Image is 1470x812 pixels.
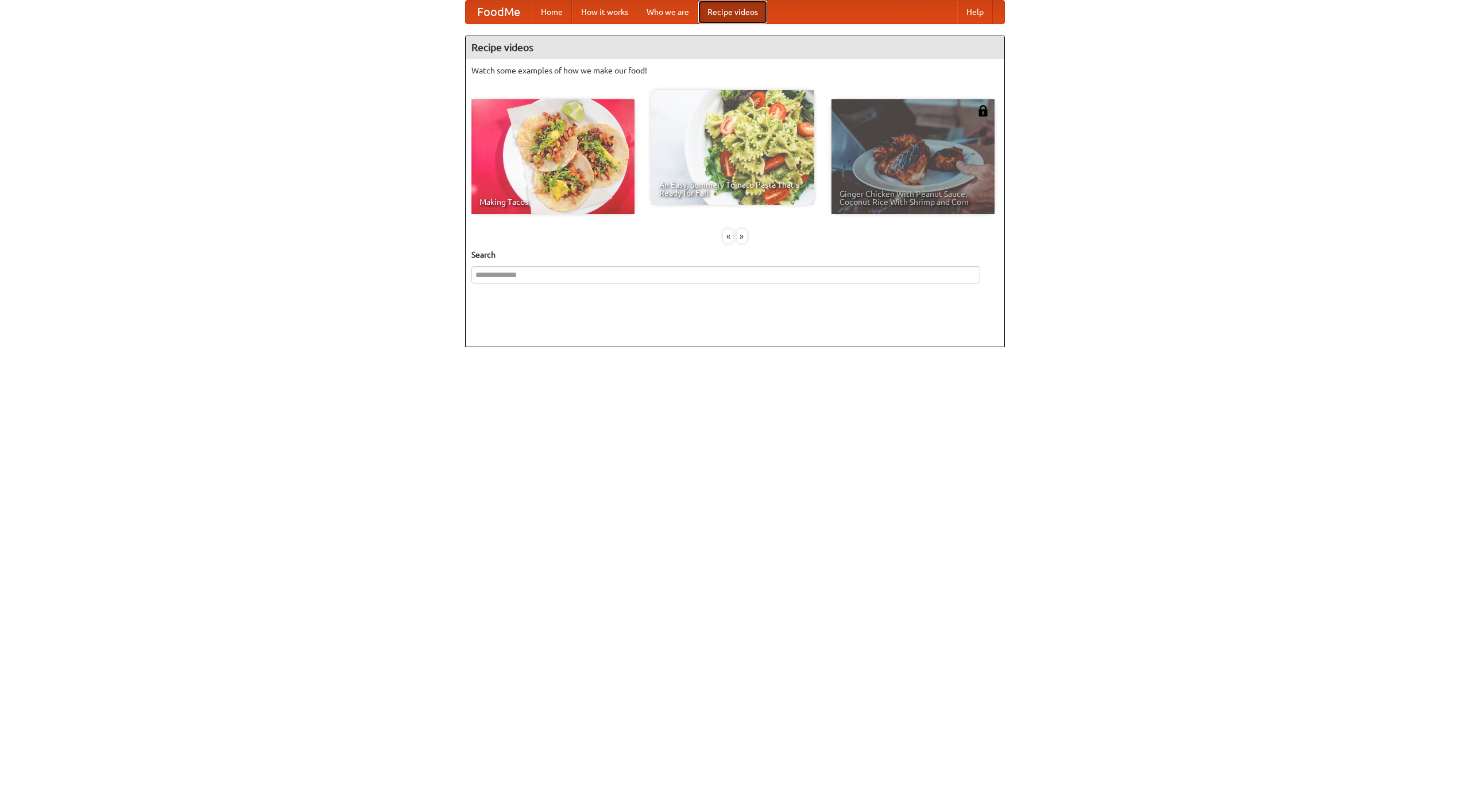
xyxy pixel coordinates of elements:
h4: Recipe videos [466,36,1004,59]
a: FoodMe [466,1,532,24]
img: 483408.png [977,105,989,116]
a: Who we are [637,1,698,24]
a: Help [957,1,993,24]
div: » [737,229,747,243]
a: How it works [572,1,637,24]
a: Making Tacos [471,99,635,214]
h5: Search [471,249,999,261]
a: Home [532,1,572,24]
span: Making Tacos [479,198,626,206]
a: An Easy, Summery Tomato Pasta That's Ready for Fall [651,90,814,205]
span: An Easy, Summery Tomato Pasta That's Ready for Fall [659,181,806,197]
a: Recipe videos [698,1,767,24]
p: Watch some examples of how we make our food! [471,65,999,76]
div: « [723,229,733,243]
